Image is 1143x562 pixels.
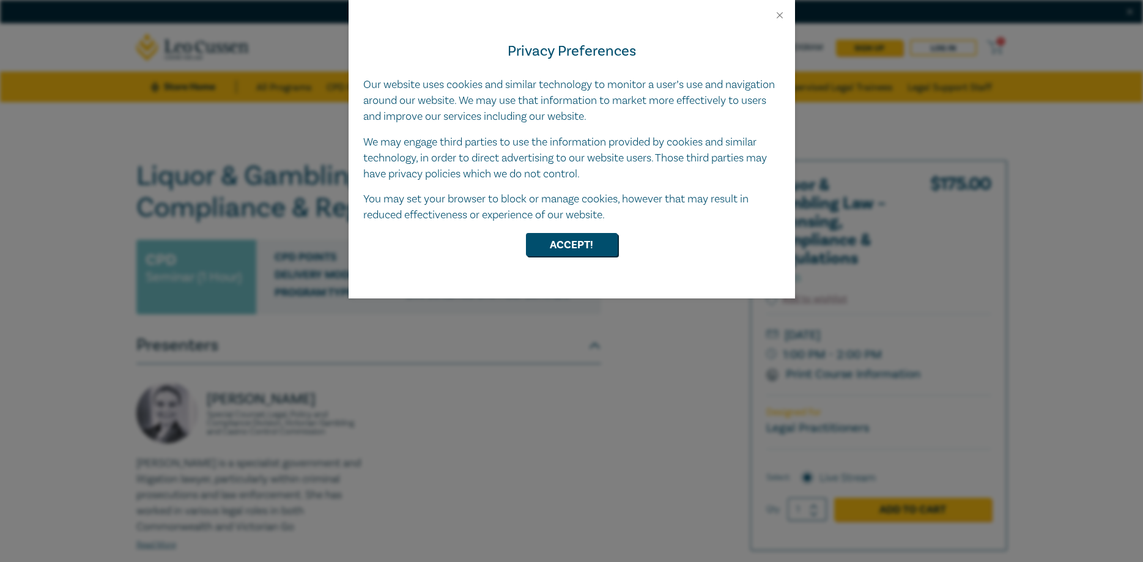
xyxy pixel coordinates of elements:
p: We may engage third parties to use the information provided by cookies and similar technology, in... [363,135,780,182]
p: You may set your browser to block or manage cookies, however that may result in reduced effective... [363,191,780,223]
button: Accept! [526,233,618,256]
button: Close [774,10,785,21]
p: Our website uses cookies and similar technology to monitor a user’s use and navigation around our... [363,77,780,125]
h4: Privacy Preferences [363,40,780,62]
